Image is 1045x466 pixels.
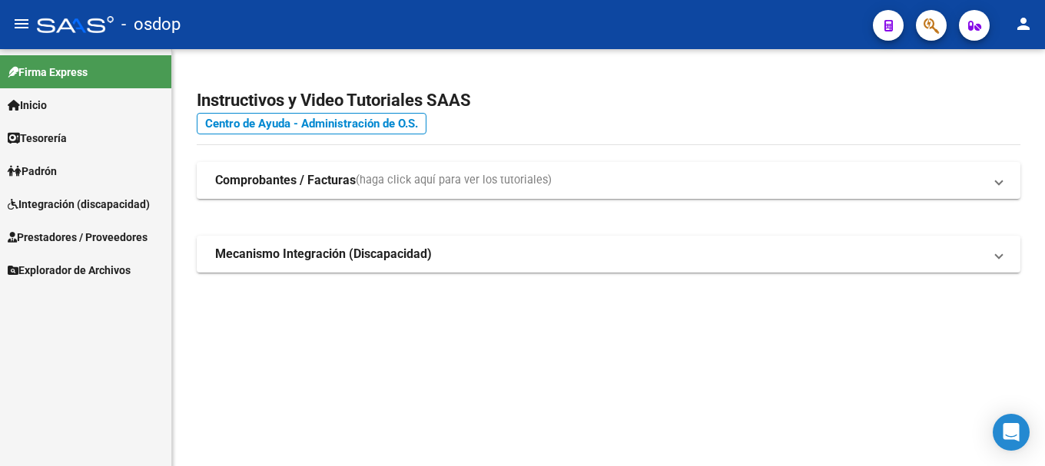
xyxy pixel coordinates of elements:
[8,163,57,180] span: Padrón
[215,172,356,189] strong: Comprobantes / Facturas
[356,172,552,189] span: (haga click aquí para ver los tutoriales)
[215,246,432,263] strong: Mecanismo Integración (Discapacidad)
[121,8,181,41] span: - osdop
[8,64,88,81] span: Firma Express
[8,130,67,147] span: Tesorería
[197,162,1020,199] mat-expansion-panel-header: Comprobantes / Facturas(haga click aquí para ver los tutoriales)
[197,86,1020,115] h2: Instructivos y Video Tutoriales SAAS
[1014,15,1033,33] mat-icon: person
[8,97,47,114] span: Inicio
[197,113,426,134] a: Centro de Ayuda - Administración de O.S.
[993,414,1030,451] div: Open Intercom Messenger
[197,236,1020,273] mat-expansion-panel-header: Mecanismo Integración (Discapacidad)
[8,229,148,246] span: Prestadores / Proveedores
[8,262,131,279] span: Explorador de Archivos
[12,15,31,33] mat-icon: menu
[8,196,150,213] span: Integración (discapacidad)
